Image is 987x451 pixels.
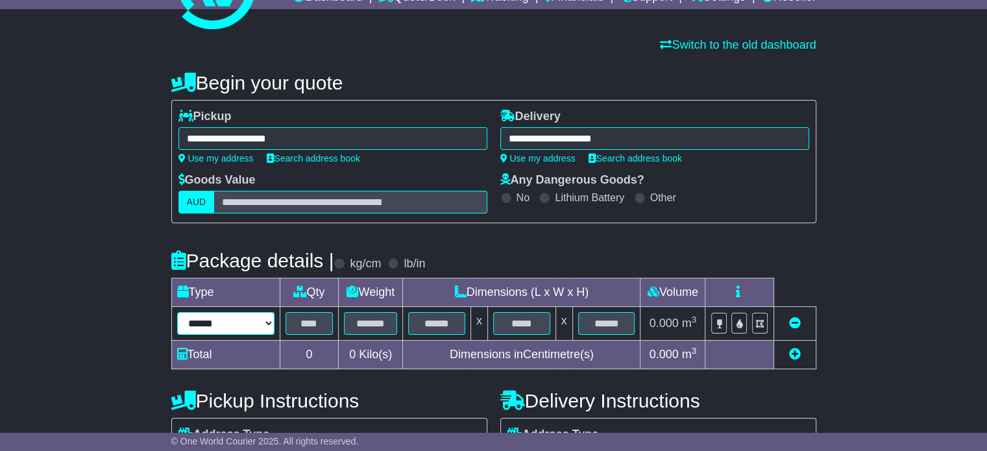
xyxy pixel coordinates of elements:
[500,110,561,124] label: Delivery
[650,317,679,330] span: 0.000
[171,341,280,369] td: Total
[555,307,572,341] td: x
[789,317,801,330] a: Remove this item
[555,191,624,204] label: Lithium Battery
[349,348,356,361] span: 0
[178,191,215,213] label: AUD
[650,191,676,204] label: Other
[178,110,232,124] label: Pickup
[403,278,640,307] td: Dimensions (L x W x H)
[280,341,339,369] td: 0
[171,390,487,411] h4: Pickup Instructions
[267,153,360,164] a: Search address book
[171,278,280,307] td: Type
[350,257,381,271] label: kg/cm
[692,315,697,324] sup: 3
[682,348,697,361] span: m
[692,346,697,356] sup: 3
[500,173,644,188] label: Any Dangerous Goods?
[171,72,816,93] h4: Begin your quote
[589,153,682,164] a: Search address book
[517,191,530,204] label: No
[339,278,403,307] td: Weight
[507,428,599,442] label: Address Type
[280,278,339,307] td: Qty
[660,38,816,51] a: Switch to the old dashboard
[640,278,705,307] td: Volume
[470,307,487,341] td: x
[178,428,270,442] label: Address Type
[171,250,334,271] h4: Package details |
[339,341,403,369] td: Kilo(s)
[178,173,256,188] label: Goods Value
[650,348,679,361] span: 0.000
[178,153,254,164] a: Use my address
[500,390,816,411] h4: Delivery Instructions
[682,317,697,330] span: m
[500,153,576,164] a: Use my address
[403,341,640,369] td: Dimensions in Centimetre(s)
[171,436,359,446] span: © One World Courier 2025. All rights reserved.
[404,257,425,271] label: lb/in
[789,348,801,361] a: Add new item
